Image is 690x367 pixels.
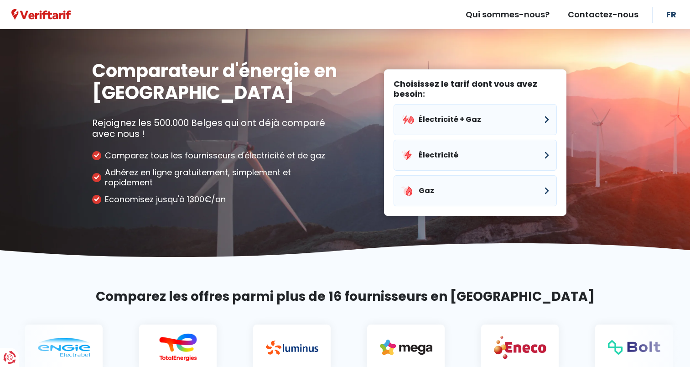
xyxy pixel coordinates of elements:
label: Choisissez le tarif dont vous avez besoin: [394,79,557,99]
button: Électricité [394,140,557,171]
img: Mega [375,340,427,355]
h1: Comparateur d'énergie en [GEOGRAPHIC_DATA] [92,60,338,104]
button: Gaz [394,175,557,206]
img: Total Energies [147,333,199,362]
li: Economisez jusqu'à 1300€/an [92,194,338,204]
li: Comparez tous les fournisseurs d'électricité et de gaz [92,151,338,161]
img: Bolt [603,340,655,355]
h2: Comparez les offres parmi plus de 16 fournisseurs en [GEOGRAPHIC_DATA] [92,287,598,306]
button: Électricité + Gaz [394,104,557,135]
a: Veriftarif [11,9,71,21]
img: Veriftarif logo [11,9,71,21]
li: Adhérez en ligne gratuitement, simplement et rapidement [92,168,338,188]
img: Engie electrabel [33,338,85,357]
img: Luminus [261,341,313,355]
img: Eneco [489,335,541,359]
p: Rejoignez les 500.000 Belges qui ont déjà comparé avec nous ! [92,117,338,139]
